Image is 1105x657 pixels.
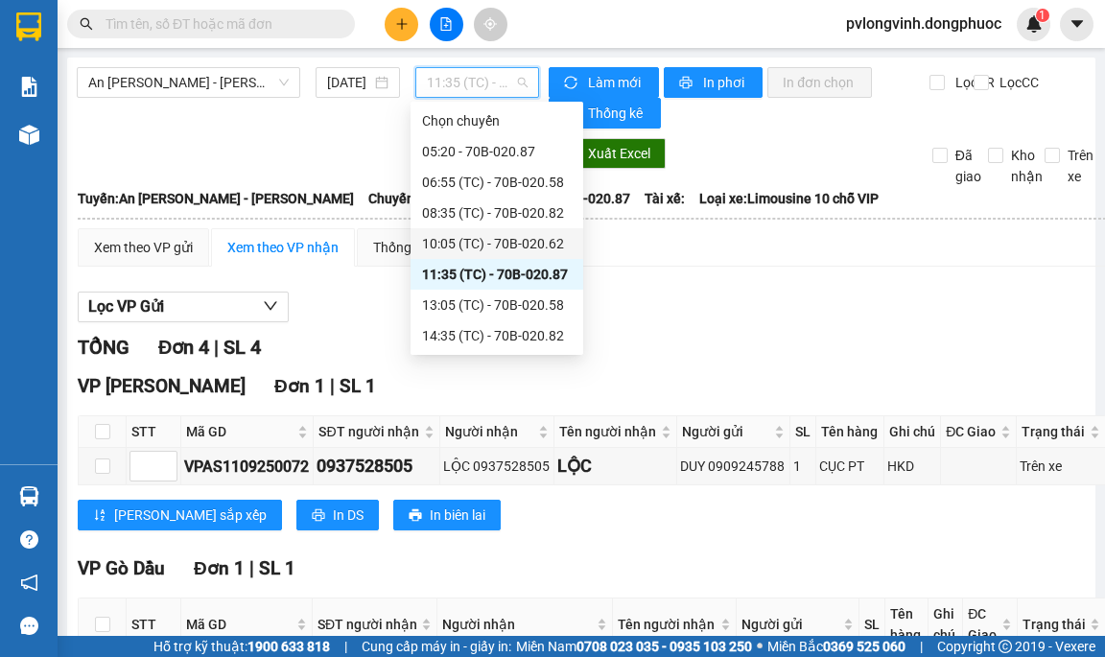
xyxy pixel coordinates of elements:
th: STT [127,598,181,651]
img: logo-vxr [16,12,41,41]
div: Trên xe [1020,456,1102,477]
button: sort-ascending[PERSON_NAME] sắp xếp [78,500,282,530]
span: SL 1 [259,557,295,579]
button: downloadXuất Excel [552,138,666,169]
button: In đơn chọn [767,67,872,98]
span: Làm mới [588,72,644,93]
span: Đơn 4 [158,336,209,359]
span: search [80,17,93,31]
span: Trạng thái [1022,421,1086,442]
span: aim [483,17,497,31]
span: Mã GD [186,421,294,442]
span: sync [564,76,580,91]
span: file-add [439,17,453,31]
span: 11:35 (TC) - 70B-020.87 [427,68,528,97]
span: printer [679,76,695,91]
span: ⚪️ [757,643,763,650]
span: Chuyến: (11:35 [DATE]) [368,188,508,209]
span: Lọc VP Gửi [88,294,164,318]
span: plus [395,17,409,31]
span: sort-ascending [93,508,106,524]
span: Loại xe: Limousine 10 chỗ VIP [699,188,879,209]
span: Người gửi [741,614,839,635]
span: down [263,298,278,314]
span: SĐT người nhận [317,614,417,635]
span: Tài xế: [645,188,685,209]
span: printer [312,508,325,524]
td: VPAS1109250072 [181,448,314,485]
span: Đơn 1 [274,375,325,397]
th: SL [859,598,885,651]
strong: 0369 525 060 [823,639,905,654]
div: 14:35 (TC) - 70B-020.82 [422,325,572,346]
span: ĐC Giao [968,603,998,645]
span: Lọc CC [992,72,1042,93]
span: In DS [333,504,364,526]
span: Xuất Excel [588,143,650,164]
span: An Sương - Châu Thành [88,68,289,97]
div: 0937528505 [317,453,435,480]
button: Lọc VP Gửi [78,292,289,322]
span: SL 1 [340,375,376,397]
span: notification [20,574,38,592]
div: Chọn chuyến [422,110,572,131]
div: 13:05 (TC) - 70B-020.58 [422,294,572,316]
span: Tên người nhận [618,614,717,635]
span: copyright [999,640,1012,653]
span: VP Gò Dầu [78,557,165,579]
div: 08:35 (TC) - 70B-020.82 [422,202,572,223]
button: syncLàm mới [549,67,659,98]
div: 06:55 (TC) - 70B-020.58 [422,172,572,193]
strong: 1900 633 818 [247,639,330,654]
input: Tìm tên, số ĐT hoặc mã đơn [106,13,332,35]
span: Hỗ trợ kỹ thuật: [153,636,330,657]
span: | [249,557,254,579]
span: printer [409,508,422,524]
span: 1 [1039,9,1046,22]
span: SL 4 [223,336,261,359]
th: Ghi chú [929,598,964,651]
td: LỘC [554,448,677,485]
span: In biên lai [430,504,485,526]
span: Mã GD [186,614,293,635]
span: Đã giao [948,145,989,187]
div: Xem theo VP nhận [227,237,339,258]
div: CỤC PT [819,456,881,477]
span: pvlongvinh.dongphuoc [831,12,1017,35]
th: Tên hàng [885,598,928,651]
b: Tuyến: An [PERSON_NAME] - [PERSON_NAME] [78,191,354,206]
button: printerIn phơi [664,67,763,98]
button: printerIn DS [296,500,379,530]
span: Kho nhận [1003,145,1050,187]
span: Trên xe [1060,145,1101,187]
div: 10:05 (TC) - 70B-020.62 [422,233,572,254]
img: icon-new-feature [1025,15,1043,33]
button: caret-down [1060,8,1093,41]
span: ĐC Giao [946,421,997,442]
span: | [214,336,219,359]
button: bar-chartThống kê [549,98,661,129]
div: DUY 0909245788 [680,456,786,477]
div: LỘC 0937528505 [443,456,551,477]
img: warehouse-icon [19,125,39,145]
strong: 0708 023 035 - 0935 103 250 [576,639,752,654]
span: TỔNG [78,336,129,359]
span: | [920,636,923,657]
div: Thống kê [373,237,428,258]
th: STT [127,416,181,448]
span: In phơi [703,72,747,93]
span: message [20,617,38,635]
div: 11:35 (TC) - 70B-020.87 [422,264,572,285]
span: SĐT người nhận [318,421,419,442]
span: | [330,375,335,397]
span: [PERSON_NAME] sắp xếp [114,504,267,526]
td: 0937528505 [314,448,439,485]
div: Xem theo VP gửi [94,237,193,258]
button: plus [385,8,418,41]
button: printerIn biên lai [393,500,501,530]
span: Miền Nam [516,636,752,657]
div: LỘC [557,453,673,480]
div: HKD [887,456,938,477]
span: Tên người nhận [559,421,657,442]
div: VPAS1109250072 [184,455,310,479]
